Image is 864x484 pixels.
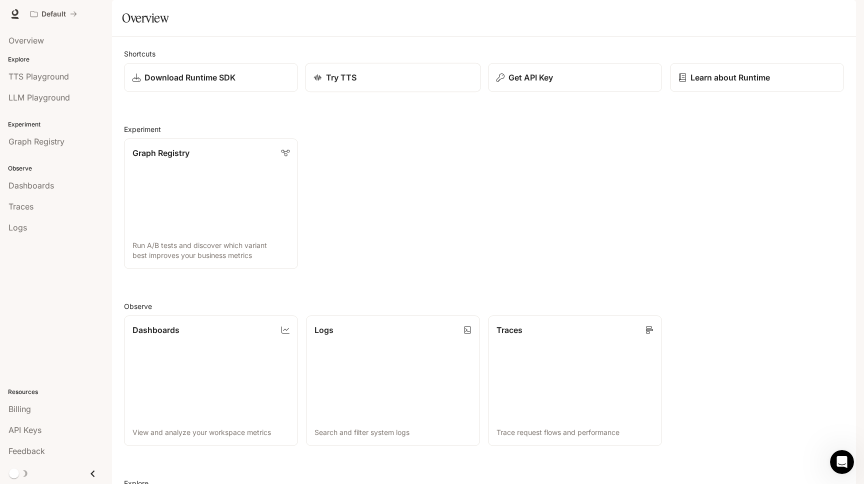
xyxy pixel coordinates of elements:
h2: Observe [124,301,844,311]
p: Run A/B tests and discover which variant best improves your business metrics [132,240,289,260]
h2: Shortcuts [124,48,844,59]
p: Trace request flows and performance [496,427,653,437]
p: Get API Key [508,71,553,83]
p: Default [41,10,66,18]
button: All workspaces [26,4,81,24]
a: Graph RegistryRun A/B tests and discover which variant best improves your business metrics [124,138,298,269]
h2: Experiment [124,124,844,134]
iframe: Intercom live chat [830,450,854,474]
button: Get API Key [488,63,662,92]
h1: Overview [122,8,168,28]
a: Try TTS [305,63,480,92]
p: Search and filter system logs [314,427,471,437]
p: Graph Registry [132,147,189,159]
a: Learn about Runtime [670,63,844,92]
p: Traces [496,324,522,336]
p: Download Runtime SDK [144,71,235,83]
a: DashboardsView and analyze your workspace metrics [124,315,298,446]
a: Download Runtime SDK [124,63,298,92]
p: Dashboards [132,324,179,336]
p: View and analyze your workspace metrics [132,427,289,437]
p: Logs [314,324,333,336]
a: TracesTrace request flows and performance [488,315,662,446]
p: Try TTS [326,71,357,83]
a: LogsSearch and filter system logs [306,315,480,446]
p: Learn about Runtime [690,71,770,83]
